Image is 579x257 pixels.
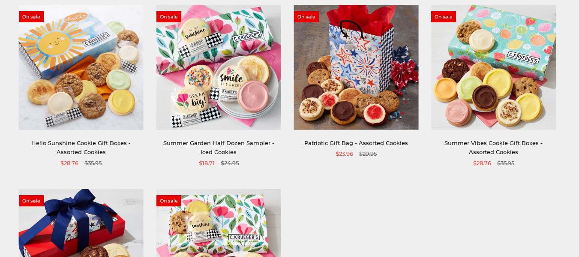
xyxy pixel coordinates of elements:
[473,159,491,168] span: $28.76
[163,139,274,155] a: Summer Garden Half Dozen Sampler - Iced Cookies
[294,5,419,130] a: Patriotic Gift Bag - Assorted Cookies
[294,11,319,22] span: On sale
[7,224,89,250] iframe: Sign Up via Text for Offers
[84,159,102,168] span: $35.95
[431,11,456,22] span: On sale
[19,195,44,206] span: On sale
[19,5,144,130] img: Hello Sunshine Cookie Gift Boxes - Assorted Cookies
[221,159,239,168] span: $24.95
[199,159,215,168] span: $18.71
[431,5,556,130] img: Summer Vibes Cookie Gift Boxes - Assorted Cookies
[336,149,353,158] span: $23.96
[31,139,131,155] a: Hello Sunshine Cookie Gift Boxes - Assorted Cookies
[497,159,514,168] span: $35.95
[156,11,181,22] span: On sale
[359,149,377,158] span: $29.95
[19,11,44,22] span: On sale
[294,5,418,130] img: Patriotic Gift Bag - Assorted Cookies
[156,195,181,206] span: On sale
[444,139,543,155] a: Summer Vibes Cookie Gift Boxes - Assorted Cookies
[60,159,78,168] span: $28.76
[156,5,281,130] img: Summer Garden Half Dozen Sampler - Iced Cookies
[304,139,408,146] a: Patriotic Gift Bag - Assorted Cookies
